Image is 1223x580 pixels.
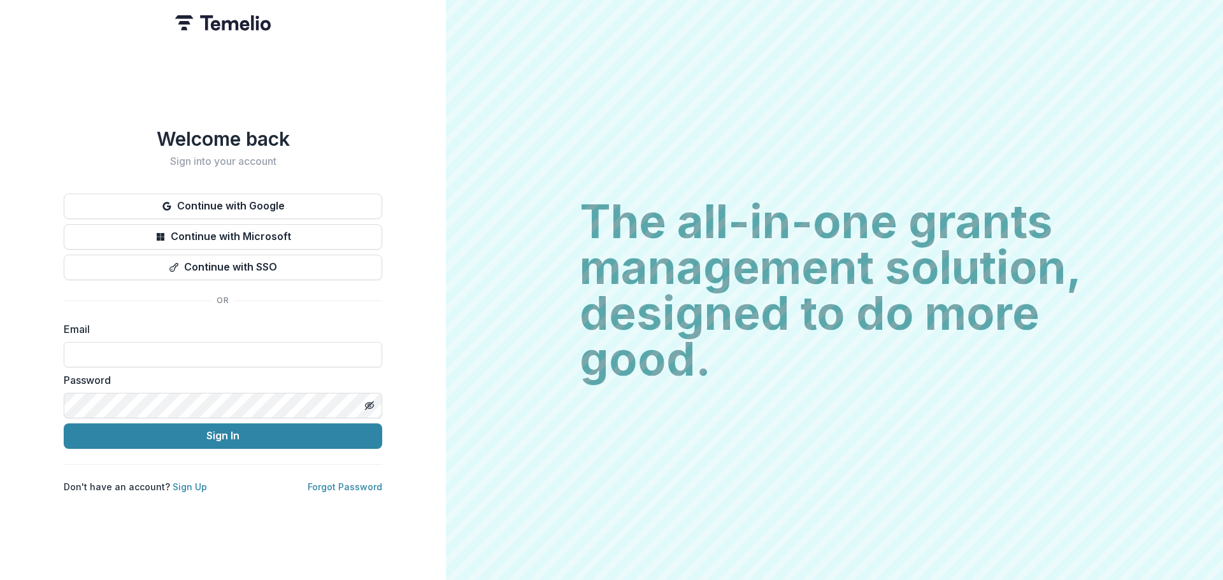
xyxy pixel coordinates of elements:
h2: Sign into your account [64,155,382,167]
button: Continue with Microsoft [64,224,382,250]
button: Sign In [64,423,382,449]
button: Toggle password visibility [359,395,380,416]
label: Email [64,322,375,337]
a: Forgot Password [308,481,382,492]
label: Password [64,372,375,388]
img: Temelio [175,15,271,31]
a: Sign Up [173,481,207,492]
button: Continue with SSO [64,255,382,280]
button: Continue with Google [64,194,382,219]
h1: Welcome back [64,127,382,150]
p: Don't have an account? [64,480,207,493]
